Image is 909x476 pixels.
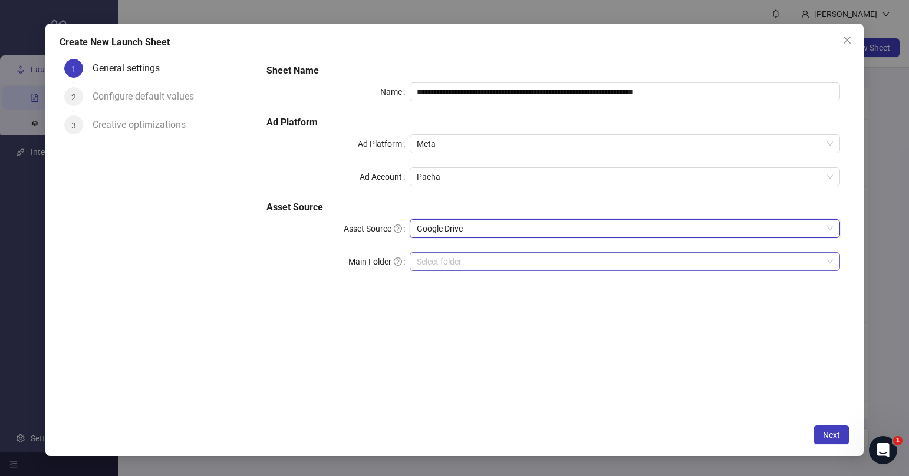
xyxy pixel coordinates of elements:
span: Meta [417,135,833,153]
div: Configure default values [93,87,203,106]
span: Next [823,430,840,439]
label: Main Folder [348,252,410,271]
div: General settings [93,59,169,78]
span: question-circle [394,224,402,233]
div: Create New Launch Sheet [60,35,849,49]
span: 1 [71,64,76,74]
h5: Asset Source [266,200,840,214]
span: question-circle [394,257,402,266]
h5: Sheet Name [266,64,840,78]
label: Ad Platform [358,134,410,153]
span: 2 [71,92,76,102]
span: Google Drive [417,220,833,237]
button: Next [814,425,849,444]
label: Asset Source [344,219,410,238]
label: Ad Account [360,167,410,186]
h5: Ad Platform [266,115,840,130]
div: Creative optimizations [93,115,195,134]
span: Pacha [417,168,833,186]
input: Name [410,82,840,101]
button: Close [838,31,857,49]
span: close [842,35,852,45]
span: 3 [71,121,76,130]
label: Name [380,82,410,101]
span: 1 [893,436,903,445]
iframe: Intercom live chat [869,436,897,464]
